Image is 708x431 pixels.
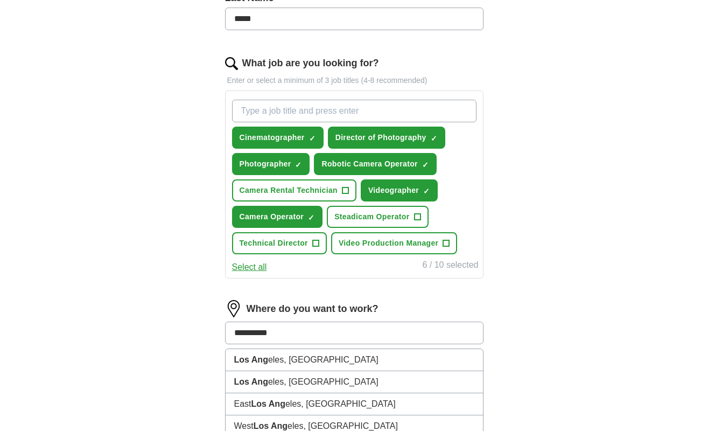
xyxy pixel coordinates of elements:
[232,153,310,175] button: Photographer✓
[226,349,483,371] li: eles, [GEOGRAPHIC_DATA]
[232,179,356,201] button: Camera Rental Technician
[225,57,238,70] img: search.png
[232,206,323,228] button: Camera Operator✓
[234,377,268,386] strong: Los Ang
[240,185,338,196] span: Camera Rental Technician
[240,158,291,170] span: Photographer
[334,211,409,223] span: Steadicam Operator
[331,232,458,254] button: Video Production Manager
[339,238,439,249] span: Video Production Manager
[232,127,324,149] button: Cinematographer✓
[431,134,437,143] span: ✓
[308,213,314,222] span: ✓
[422,259,478,274] div: 6 / 10 selected
[368,185,419,196] span: Videographer
[295,161,302,169] span: ✓
[232,232,327,254] button: Technical Director
[234,355,268,364] strong: Los Ang
[328,127,445,149] button: Director of Photography✓
[423,187,430,196] span: ✓
[232,100,476,122] input: Type a job title and press enter
[361,179,438,201] button: Videographer✓
[225,75,483,86] p: Enter or select a minimum of 3 job titles (4-8 recommended)
[240,211,304,223] span: Camera Operator
[321,158,417,170] span: Robotic Camera Operator
[247,302,378,316] label: Where do you want to work?
[327,206,428,228] button: Steadicam Operator
[240,238,308,249] span: Technical Director
[422,161,429,169] span: ✓
[251,399,285,408] strong: Los Ang
[225,300,242,317] img: location.png
[254,421,288,430] strong: Los Ang
[335,132,426,143] span: Director of Photography
[309,134,316,143] span: ✓
[314,153,436,175] button: Robotic Camera Operator✓
[240,132,305,143] span: Cinematographer
[242,56,379,71] label: What job are you looking for?
[226,393,483,415] li: East eles, [GEOGRAPHIC_DATA]
[226,371,483,393] li: eles, [GEOGRAPHIC_DATA]
[232,261,267,274] button: Select all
